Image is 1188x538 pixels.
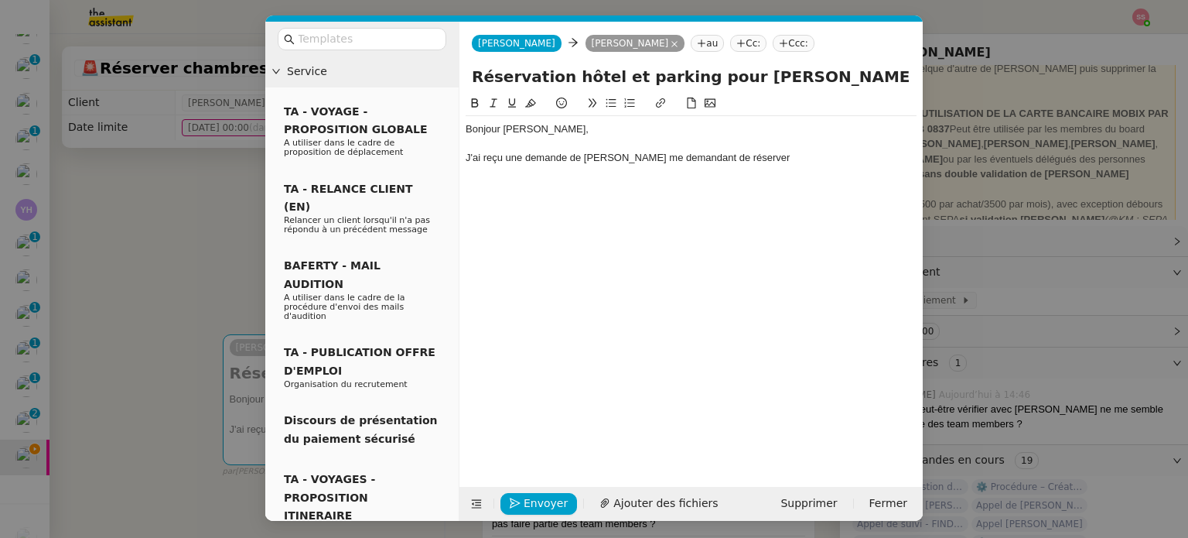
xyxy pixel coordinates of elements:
[284,414,438,444] span: Discours de présentation du paiement sécurisé
[284,105,427,135] span: TA - VOYAGE - PROPOSITION GLOBALE
[500,493,577,515] button: Envoyer
[287,63,452,81] span: Service
[298,30,437,48] input: Templates
[771,493,846,515] button: Supprimer
[869,495,907,512] span: Fermer
[466,122,917,136] div: Bonjour [PERSON_NAME],
[860,493,917,515] button: Fermer
[472,65,910,88] input: Subject
[590,493,727,515] button: Ajouter des fichiers
[284,215,430,235] span: Relancer un client lorsqu'il n'a pas répondu à un précédent message
[585,35,685,52] nz-tag: [PERSON_NAME]
[780,495,837,512] span: Supprimer
[524,495,568,512] span: Envoyer
[613,495,718,512] span: Ajouter des fichiers
[284,473,375,522] span: TA - VOYAGES - PROPOSITION ITINERAIRE
[284,293,405,321] span: A utiliser dans le cadre de la procédure d'envoi des mails d'audition
[478,38,555,49] span: [PERSON_NAME]
[466,151,917,165] div: J'ai reçu une demande de [PERSON_NAME] me demandant de réserver
[284,346,435,376] span: TA - PUBLICATION OFFRE D'EMPLOI
[265,57,459,87] div: Service
[773,35,814,52] nz-tag: Ccc:
[284,138,403,157] span: A utiliser dans le cadre de proposition de déplacement
[284,183,413,213] span: TA - RELANCE CLIENT (EN)
[284,259,381,290] span: BAFERTY - MAIL AUDITION
[691,35,724,52] nz-tag: au
[730,35,766,52] nz-tag: Cc:
[284,379,408,389] span: Organisation du recrutement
